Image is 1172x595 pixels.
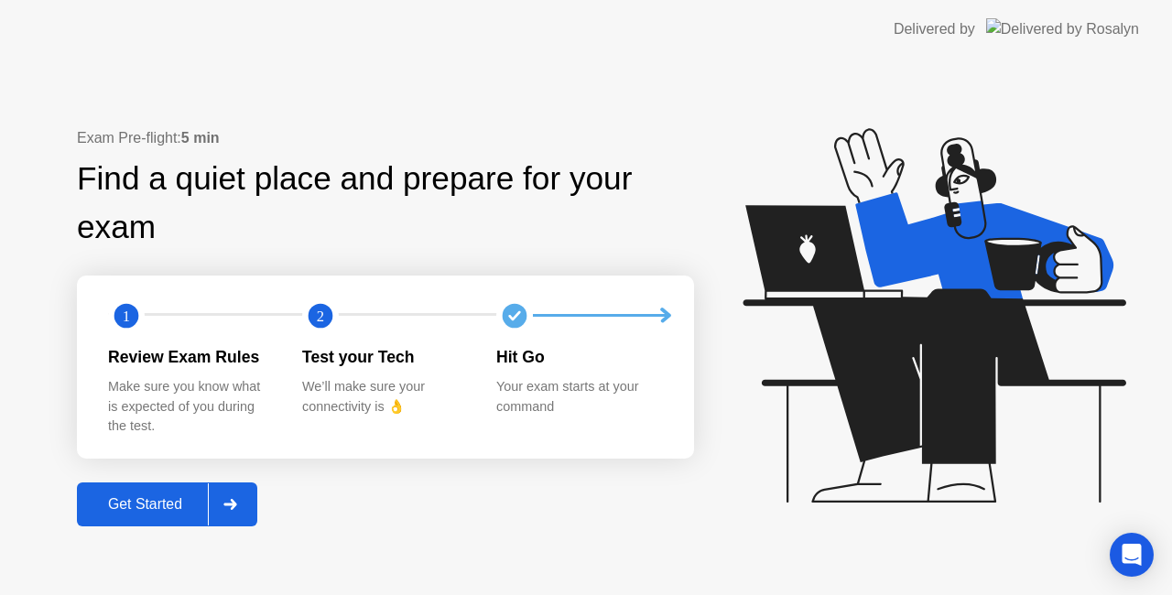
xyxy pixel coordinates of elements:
[302,377,467,416] div: We’ll make sure your connectivity is 👌
[317,307,324,324] text: 2
[986,18,1139,39] img: Delivered by Rosalyn
[181,130,220,146] b: 5 min
[302,345,467,369] div: Test your Tech
[894,18,975,40] div: Delivered by
[82,496,208,513] div: Get Started
[77,482,257,526] button: Get Started
[108,345,273,369] div: Review Exam Rules
[77,127,694,149] div: Exam Pre-flight:
[108,377,273,437] div: Make sure you know what is expected of you during the test.
[496,377,661,416] div: Your exam starts at your command
[77,155,694,252] div: Find a quiet place and prepare for your exam
[496,345,661,369] div: Hit Go
[1110,533,1154,577] div: Open Intercom Messenger
[123,307,130,324] text: 1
